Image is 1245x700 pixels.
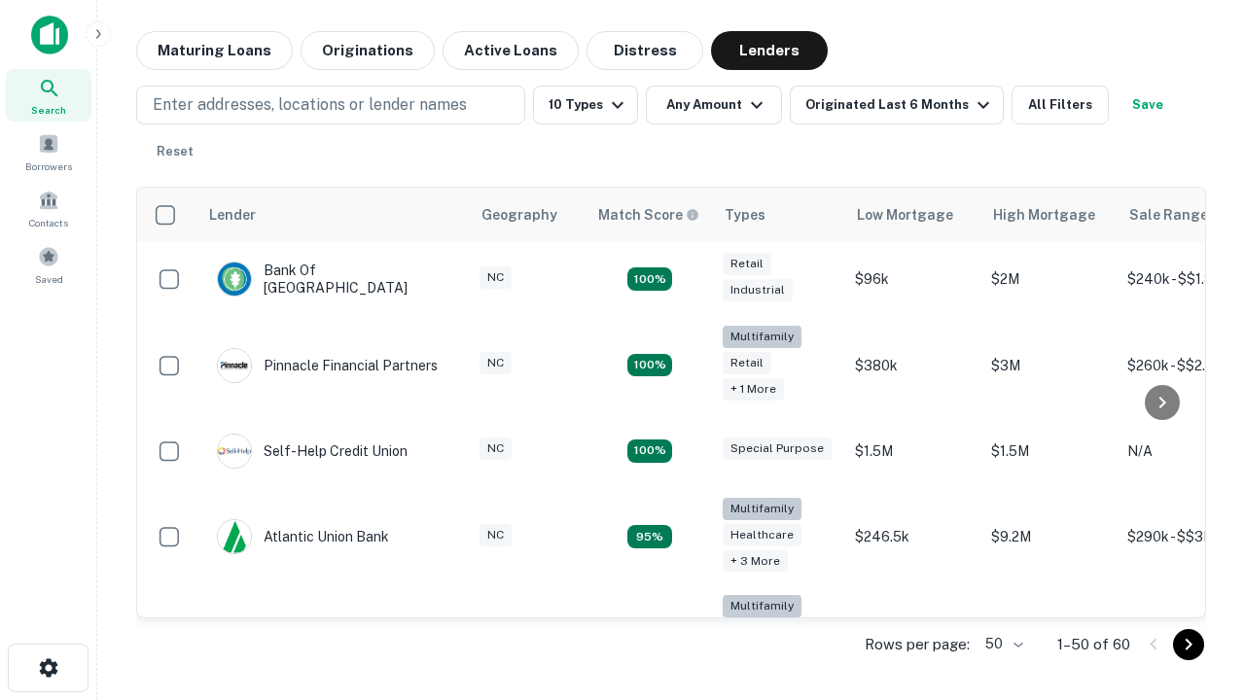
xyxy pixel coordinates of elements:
th: Geography [470,188,587,242]
div: Matching Properties: 9, hasApolloMatch: undefined [627,525,672,548]
td: $380k [845,316,981,414]
button: Save your search to get updates of matches that match your search criteria. [1117,86,1179,124]
button: All Filters [1012,86,1109,124]
div: The Fidelity Bank [217,617,374,652]
div: Low Mortgage [857,203,953,227]
button: Lenders [711,31,828,70]
h6: Match Score [598,204,695,226]
div: Matching Properties: 15, hasApolloMatch: undefined [627,267,672,291]
div: Pinnacle Financial Partners [217,348,438,383]
th: Capitalize uses an advanced AI algorithm to match your search with the best lender. The match sco... [587,188,713,242]
td: $3M [981,316,1118,414]
button: Enter addresses, locations or lender names [136,86,525,124]
div: + 3 more [723,550,788,573]
div: NC [480,524,512,546]
td: $1.5M [981,414,1118,488]
div: Healthcare [723,524,801,546]
div: 50 [978,630,1026,658]
div: Retail [723,253,771,275]
div: Special Purpose [723,437,832,460]
div: Multifamily [723,595,801,617]
div: Originated Last 6 Months [805,93,995,117]
th: Low Mortgage [845,188,981,242]
td: $246k [845,585,981,683]
div: NC [480,352,512,374]
button: Distress [587,31,703,70]
p: Enter addresses, locations or lender names [153,93,467,117]
img: picture [218,262,251,296]
div: Matching Properties: 17, hasApolloMatch: undefined [627,354,672,377]
button: Originations [301,31,435,70]
div: NC [480,266,512,289]
div: + 1 more [723,378,784,401]
div: NC [480,437,512,460]
td: $2M [981,242,1118,316]
span: Borrowers [25,158,72,174]
th: Lender [197,188,470,242]
button: Go to next page [1173,629,1204,660]
iframe: Chat Widget [1148,482,1245,576]
button: Any Amount [646,86,782,124]
td: $246.5k [845,488,981,586]
a: Search [6,69,91,122]
a: Saved [6,238,91,291]
td: $1.5M [845,414,981,488]
button: 10 Types [533,86,638,124]
p: 1–50 of 60 [1057,633,1130,656]
span: Contacts [29,215,68,230]
div: Multifamily [723,326,801,348]
div: Sale Range [1129,203,1208,227]
button: Reset [144,132,206,171]
div: High Mortgage [993,203,1095,227]
div: Types [725,203,765,227]
div: Bank Of [GEOGRAPHIC_DATA] [217,262,450,297]
th: Types [713,188,845,242]
img: capitalize-icon.png [31,16,68,54]
div: Retail [723,352,771,374]
div: Industrial [723,279,793,301]
div: Geography [481,203,557,227]
img: picture [218,349,251,382]
th: High Mortgage [981,188,1118,242]
img: picture [218,435,251,468]
img: picture [218,520,251,553]
div: Atlantic Union Bank [217,519,389,554]
button: Active Loans [443,31,579,70]
button: Originated Last 6 Months [790,86,1004,124]
td: $96k [845,242,981,316]
div: Multifamily [723,498,801,520]
a: Borrowers [6,125,91,178]
p: Rows per page: [865,633,970,656]
div: Capitalize uses an advanced AI algorithm to match your search with the best lender. The match sco... [598,204,699,226]
div: Lender [209,203,256,227]
a: Contacts [6,182,91,234]
td: $3.2M [981,585,1118,683]
div: Matching Properties: 11, hasApolloMatch: undefined [627,439,672,463]
span: Saved [35,271,63,287]
td: $9.2M [981,488,1118,586]
span: Search [31,102,66,118]
button: Maturing Loans [136,31,293,70]
div: Self-help Credit Union [217,434,408,469]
